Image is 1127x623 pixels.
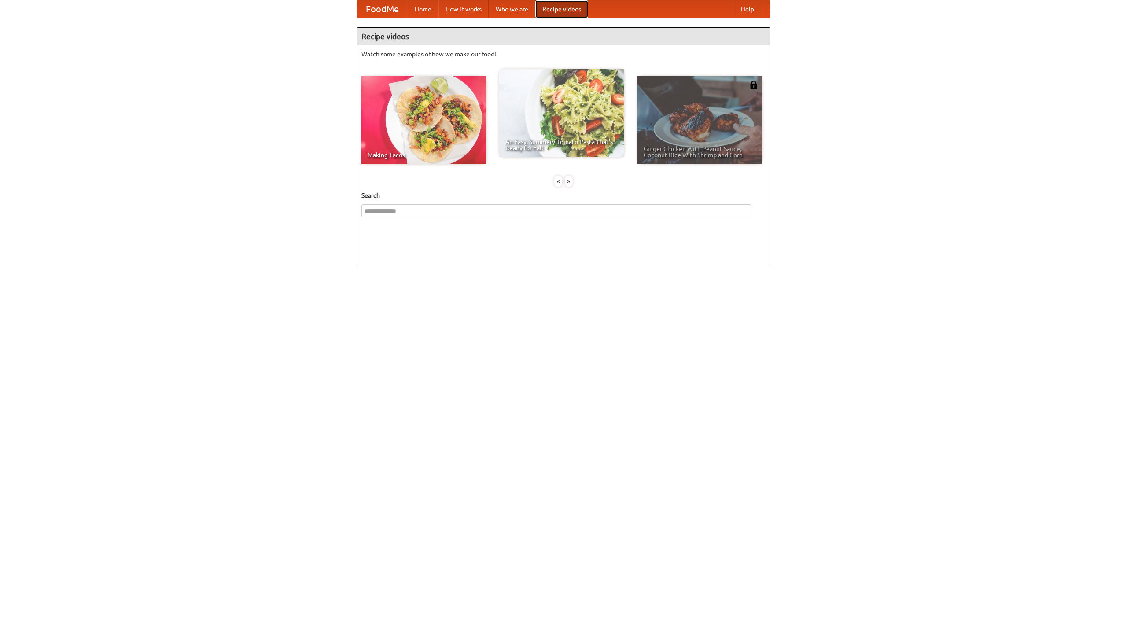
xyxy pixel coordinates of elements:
a: Making Tacos [361,76,486,164]
div: « [554,176,562,187]
h4: Recipe videos [357,28,770,45]
a: Help [734,0,761,18]
img: 483408.png [749,81,758,89]
a: FoodMe [357,0,408,18]
a: Who we are [489,0,535,18]
div: » [565,176,573,187]
p: Watch some examples of how we make our food! [361,50,766,59]
a: Recipe videos [535,0,588,18]
a: How it works [438,0,489,18]
a: An Easy, Summery Tomato Pasta That's Ready for Fall [499,69,624,157]
a: Home [408,0,438,18]
span: An Easy, Summery Tomato Pasta That's Ready for Fall [505,139,618,151]
span: Making Tacos [368,152,480,158]
h5: Search [361,191,766,200]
